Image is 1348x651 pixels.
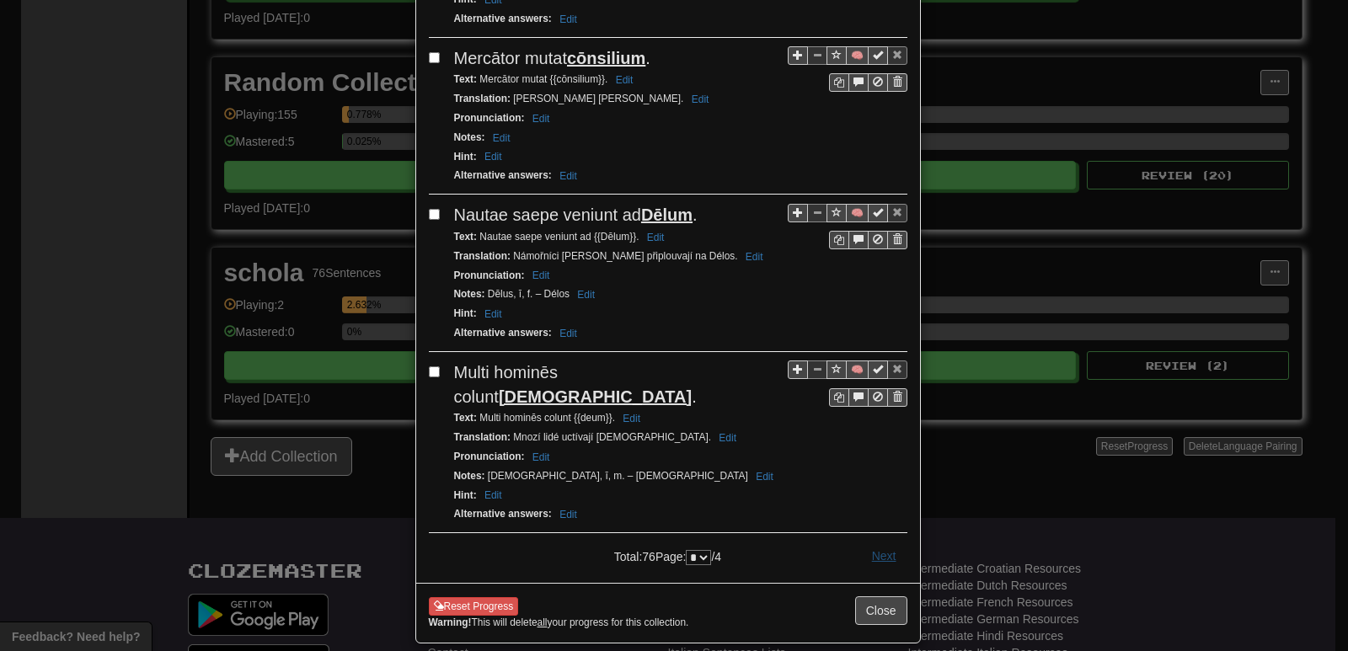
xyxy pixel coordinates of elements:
[454,93,714,104] small: [PERSON_NAME] [PERSON_NAME].
[554,324,582,343] button: Edit
[584,542,752,565] div: Total: 76 Page: / 4
[846,360,869,379] button: 🧠
[429,616,472,628] strong: Warning!
[572,285,600,304] button: Edit
[454,508,552,520] strong: Alternative answers :
[454,13,552,24] strong: Alternative answers :
[454,93,511,104] strong: Translation :
[567,49,645,67] u: cōnsilium
[788,360,907,407] div: Sentence controls
[454,363,697,406] span: Multi hominēs colunt .
[454,288,600,300] small: Dēlus, ī, f. – Délos
[829,231,907,249] div: Sentence controls
[454,288,485,300] strong: Notes :
[454,269,525,281] strong: Pronunciation :
[454,49,650,67] span: Mercātor mutat .
[554,10,582,29] button: Edit
[454,451,525,462] strong: Pronunciation :
[527,109,555,128] button: Edit
[846,46,869,65] button: 🧠
[618,409,645,428] button: Edit
[454,131,485,143] strong: Notes :
[554,167,582,185] button: Edit
[714,429,741,447] button: Edit
[554,505,582,524] button: Edit
[751,467,778,486] button: Edit
[454,489,477,501] strong: Hint :
[454,231,478,243] strong: Text :
[741,248,768,266] button: Edit
[454,112,525,124] strong: Pronunciation :
[454,250,768,262] small: Námořníci [PERSON_NAME] připlouvají na Délos.
[611,71,639,89] button: Edit
[454,231,670,243] small: Nautae saepe veniunt ad {{Dēlum}}.
[488,129,516,147] button: Edit
[788,46,907,93] div: Sentence controls
[454,307,477,319] strong: Hint :
[479,486,507,504] button: Edit
[479,147,507,166] button: Edit
[454,327,552,339] strong: Alternative answers :
[527,448,555,467] button: Edit
[527,266,555,285] button: Edit
[429,616,689,630] small: This will delete your progress for this collection.
[454,412,478,424] strong: Text :
[454,431,742,443] small: Mnozí lidé uctívají [DEMOGRAPHIC_DATA].
[641,205,693,224] u: Dēlum
[499,387,692,406] u: [DEMOGRAPHIC_DATA]
[788,203,907,249] div: Sentence controls
[855,596,907,625] button: Close
[454,250,511,262] strong: Translation :
[429,597,519,616] button: Reset Progress
[479,305,507,323] button: Edit
[454,73,639,85] small: Mercātor mutat {{cōnsilium}}.
[454,470,778,482] small: [DEMOGRAPHIC_DATA], ī, m. – [DEMOGRAPHIC_DATA]
[538,616,548,628] u: all
[642,228,670,247] button: Edit
[454,151,477,163] strong: Hint :
[454,169,552,181] strong: Alternative answers :
[829,388,907,407] div: Sentence controls
[861,542,907,570] button: Next
[454,470,485,482] strong: Notes :
[454,73,478,85] strong: Text :
[454,431,511,443] strong: Translation :
[687,90,714,109] button: Edit
[454,205,698,224] span: Nautae saepe veniunt ad .
[846,204,869,222] button: 🧠
[829,73,907,92] div: Sentence controls
[454,412,645,424] small: Multi hominēs colunt {{deum}}.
